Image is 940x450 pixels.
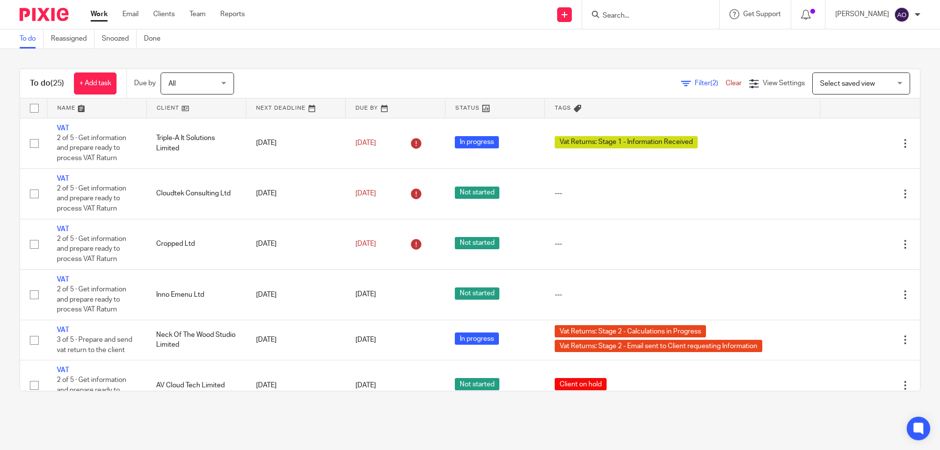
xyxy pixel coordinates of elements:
span: All [168,80,176,87]
a: VAT [57,327,69,333]
a: Email [122,9,139,19]
a: VAT [57,175,69,182]
span: Not started [455,287,499,300]
a: VAT [57,367,69,374]
td: Inno Emenu Ltd [146,269,246,320]
a: Team [189,9,206,19]
a: Reassigned [51,29,94,48]
img: Pixie [20,8,69,21]
a: Work [91,9,108,19]
span: Vat Returns: Stage 1 - Information Received [555,136,698,148]
div: --- [555,189,811,198]
span: View Settings [763,80,805,87]
td: Cloudtek Consulting Ltd [146,168,246,219]
span: Not started [455,378,499,390]
span: Select saved view [820,80,875,87]
a: Clear [726,80,742,87]
span: [DATE] [355,240,376,247]
span: 3 of 5 · Prepare and send vat return to the client [57,336,132,354]
td: Cropped Ltd [146,219,246,269]
td: [DATE] [246,168,346,219]
td: [DATE] [246,360,346,411]
span: [DATE] [355,291,376,298]
td: [DATE] [246,269,346,320]
a: Reports [220,9,245,19]
span: Get Support [743,11,781,18]
td: [DATE] [246,118,346,168]
td: [DATE] [246,320,346,360]
a: Clients [153,9,175,19]
div: --- [555,290,811,300]
td: [DATE] [246,219,346,269]
span: Not started [455,237,499,249]
span: 2 of 5 · Get information and prepare ready to process VAT Raturn [57,135,126,162]
td: Triple-A It Solutions Limited [146,118,246,168]
span: In progress [455,136,499,148]
span: Vat Returns: Stage 2 - Calculations in Progress [555,325,706,337]
span: 2 of 5 · Get information and prepare ready to process VAT Raturn [57,236,126,262]
span: 2 of 5 · Get information and prepare ready to process VAT Raturn [57,185,126,212]
a: VAT [57,276,69,283]
span: (2) [710,80,718,87]
span: In progress [455,332,499,345]
span: (25) [50,79,64,87]
span: Filter [695,80,726,87]
a: Snoozed [102,29,137,48]
td: AV Cloud Tech Limited [146,360,246,411]
span: [DATE] [355,140,376,146]
a: VAT [57,226,69,233]
td: Neck Of The Wood Studio Limited [146,320,246,360]
span: [DATE] [355,336,376,343]
span: Vat Returns: Stage 2 - Email sent to Client requesting Information [555,340,762,352]
h1: To do [30,78,64,89]
a: To do [20,29,44,48]
span: Tags [555,105,571,111]
p: Due by [134,78,156,88]
a: Done [144,29,168,48]
span: [DATE] [355,382,376,389]
span: 2 of 5 · Get information and prepare ready to process VAT Raturn [57,286,126,313]
a: VAT [57,125,69,132]
span: Not started [455,187,499,199]
a: + Add task [74,72,117,95]
div: --- [555,239,811,249]
p: [PERSON_NAME] [835,9,889,19]
input: Search [602,12,690,21]
span: 2 of 5 · Get information and prepare ready to process VAT Raturn [57,377,126,404]
img: svg%3E [894,7,910,23]
span: [DATE] [355,190,376,197]
span: Client on hold [555,378,607,390]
